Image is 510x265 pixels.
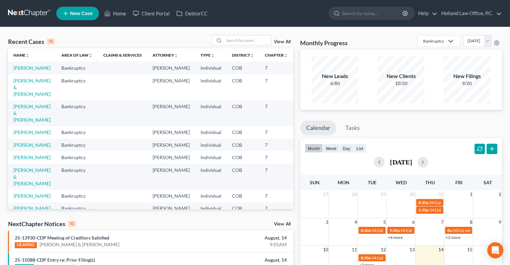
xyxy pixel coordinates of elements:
[101,7,129,19] a: Home
[195,100,227,126] td: Individual
[13,167,51,186] a: [PERSON_NAME] & [PERSON_NAME]
[25,54,30,58] i: unfold_more
[147,74,195,100] td: [PERSON_NAME]
[408,246,415,254] span: 13
[466,246,473,254] span: 15
[227,139,260,151] td: COB
[227,164,260,190] td: COB
[61,53,93,58] a: Area of Lawunfold_more
[284,54,288,58] i: unfold_more
[380,246,386,254] span: 12
[325,218,329,226] span: 3
[445,235,460,240] a: +2 more
[395,180,406,185] span: Wed
[353,218,357,226] span: 4
[260,139,293,151] td: 7
[309,180,319,185] span: Sun
[227,190,260,202] td: COB
[195,202,227,215] td: Individual
[380,190,386,198] span: 29
[195,139,227,151] td: Individual
[469,190,473,198] span: 1
[360,255,371,260] span: 8:30a
[224,36,271,45] input: Search by name...
[411,218,415,226] span: 6
[227,151,260,163] td: COB
[13,78,51,97] a: [PERSON_NAME] & [PERSON_NAME]
[8,220,76,228] div: NextChapter Notices
[89,54,93,58] i: unfold_more
[444,72,491,80] div: New Filings
[260,164,293,190] td: 7
[250,54,254,58] i: unfold_more
[300,39,348,47] h3: Monthly Progress
[147,62,195,74] td: [PERSON_NAME]
[340,144,353,153] button: day
[56,151,98,163] td: Bankruptcy
[227,100,260,126] td: COB
[300,121,336,135] a: Calendar
[56,202,98,215] td: Bankruptcy
[437,190,444,198] span: 31
[305,144,323,153] button: month
[56,74,98,100] td: Bankruptcy
[70,11,93,16] span: New Case
[13,154,51,160] a: [PERSON_NAME]
[293,139,325,151] td: 25-15097
[227,62,260,74] td: COB
[147,164,195,190] td: [PERSON_NAME]
[390,158,412,165] h2: [DATE]
[13,53,30,58] a: Nameunfold_more
[371,228,436,233] span: 341(a) meeting for [PERSON_NAME]
[15,235,109,241] a: 25-13930-CDP Meeting of Creditors Satisfied
[322,190,329,198] span: 27
[56,100,98,126] td: Bankruptcy
[47,39,55,45] div: 15
[339,121,366,135] a: Tasks
[68,221,76,227] div: 10
[360,228,371,233] span: 8:30a
[408,190,415,198] span: 30
[147,151,195,163] td: [PERSON_NAME]
[447,228,451,233] span: 8a
[227,74,260,100] td: COB
[378,80,424,87] div: 10/20
[260,126,293,139] td: 7
[323,144,340,153] button: week
[389,228,399,233] span: 9:30a
[438,7,502,19] a: Holland Law Office, P.C.
[293,126,325,139] td: 25-15068
[8,38,55,46] div: Recent Cases
[201,257,287,263] div: August, 14
[56,62,98,74] td: Bankruptcy
[293,151,325,163] td: 25-15088
[195,74,227,100] td: Individual
[98,48,147,62] th: Claims & Services
[429,200,494,205] span: 341(a) meeting for [PERSON_NAME]
[13,205,51,211] a: [PERSON_NAME]
[337,180,349,185] span: Mon
[260,62,293,74] td: 7
[195,151,227,163] td: Individual
[418,200,428,205] span: 8:30a
[147,126,195,139] td: [PERSON_NAME]
[351,246,357,254] span: 11
[40,241,119,248] a: [PERSON_NAME] & [PERSON_NAME]
[487,242,503,258] div: Open Intercom Messenger
[56,190,98,202] td: Bankruptcy
[444,80,491,87] div: 9/20
[227,126,260,139] td: COB
[195,126,227,139] td: Individual
[147,100,195,126] td: [PERSON_NAME]
[201,53,215,58] a: Typeunfold_more
[418,207,429,212] span: 1:30p
[174,54,178,58] i: unfold_more
[13,129,51,135] a: [PERSON_NAME]
[129,7,173,19] a: Client Portal
[260,202,293,215] td: 7
[274,222,291,226] a: View All
[195,164,227,190] td: Individual
[274,40,291,44] a: View All
[455,180,462,185] span: Fri
[437,246,444,254] span: 14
